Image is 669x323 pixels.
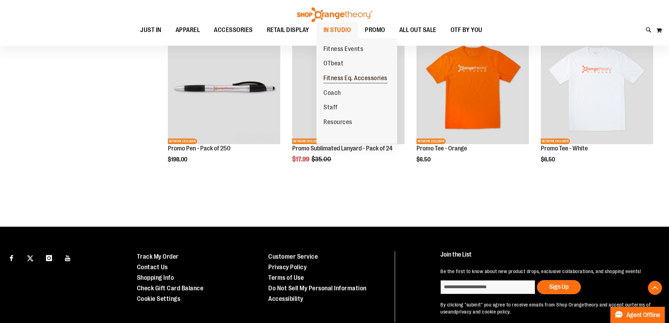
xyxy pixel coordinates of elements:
div: product [164,28,284,181]
a: Promo Sublimated Lanyard - Pack of 24 [292,145,393,152]
a: Terms of Use [268,274,304,281]
p: Be the first to know about new product drops, exclusive collaborations, and shopping events! [440,268,653,275]
a: Track My Order [137,253,179,260]
span: $35.00 [311,156,332,163]
span: JUST IN [140,22,162,38]
a: Product image for White Promo TeeNEWNETWORK EXCLUSIVE [541,32,653,146]
a: privacy and cookie policy. [456,309,511,315]
span: Fitness Events [323,45,363,54]
a: Visit our Facebook page [5,251,18,264]
a: Customer Service [268,253,318,260]
span: Agent Offline [627,312,660,318]
button: Back To Top [648,281,662,295]
span: RETAIL DISPLAY [267,22,309,38]
h4: Join the List [440,251,653,264]
span: $17.99 [292,156,310,163]
img: Product image for White Promo Tee [541,32,653,144]
a: Promo Tee - White [541,145,588,152]
a: Visit our X page [24,251,37,264]
span: NETWORK EXCLUSIVE [292,138,321,144]
img: Product image for Pen - Pack of 250 [168,32,280,144]
span: OTF BY YOU [451,22,483,38]
span: OTbeat [323,60,343,69]
span: $198.00 [168,156,188,163]
span: IN STUDIO [323,22,351,38]
div: product [413,28,532,181]
p: By clicking "submit" you agree to receive emails from Shop Orangetheory and accept our and [440,301,653,315]
a: Check Gift Card Balance [137,285,204,292]
button: Sign Up [537,280,581,294]
span: $6.50 [541,156,556,163]
a: Product image for Orange Promo TeeNEWNETWORK EXCLUSIVE [417,32,529,146]
span: Sign Up [549,283,569,290]
img: Product image for Orange Promo Tee [417,32,529,144]
span: Fitness Eq. Accessories [323,75,387,83]
span: Staff [323,104,338,112]
a: Shopping Info [137,274,174,281]
a: Accessibility [268,295,303,302]
div: product [537,28,657,181]
a: Do Not Sell My Personal Information [268,285,367,292]
a: Promo Tee - Orange [417,145,467,152]
a: Privacy Policy [268,264,307,271]
span: ALL OUT SALE [399,22,437,38]
span: PROMO [365,22,385,38]
span: Coach [323,89,341,98]
span: ACCESSORIES [214,22,253,38]
span: Resources [323,118,352,127]
a: Contact Us [137,264,168,271]
span: NETWORK EXCLUSIVE [541,138,570,144]
a: Visit our Youtube page [62,251,74,264]
a: Promo Pen - Pack of 250 [168,145,231,152]
img: Twitter [27,255,33,261]
span: NETWORK EXCLUSIVE [168,138,197,144]
a: terms of use [440,302,651,315]
div: product [289,28,408,181]
img: Product image for Sublimated Lanyard - Pack of 24 [292,32,405,144]
a: Visit our Instagram page [43,251,55,264]
a: Product image for Sublimated Lanyard - Pack of 24SALENETWORK EXCLUSIVE [292,32,405,146]
button: Agent Offline [610,307,665,323]
a: Product image for Pen - Pack of 250NETWORK EXCLUSIVE [168,32,280,146]
span: $6.50 [417,156,432,163]
input: enter email [440,280,535,294]
span: NETWORK EXCLUSIVE [417,138,446,144]
span: APPAREL [176,22,200,38]
img: Shop Orangetheory [296,7,373,22]
a: Cookie Settings [137,295,181,302]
